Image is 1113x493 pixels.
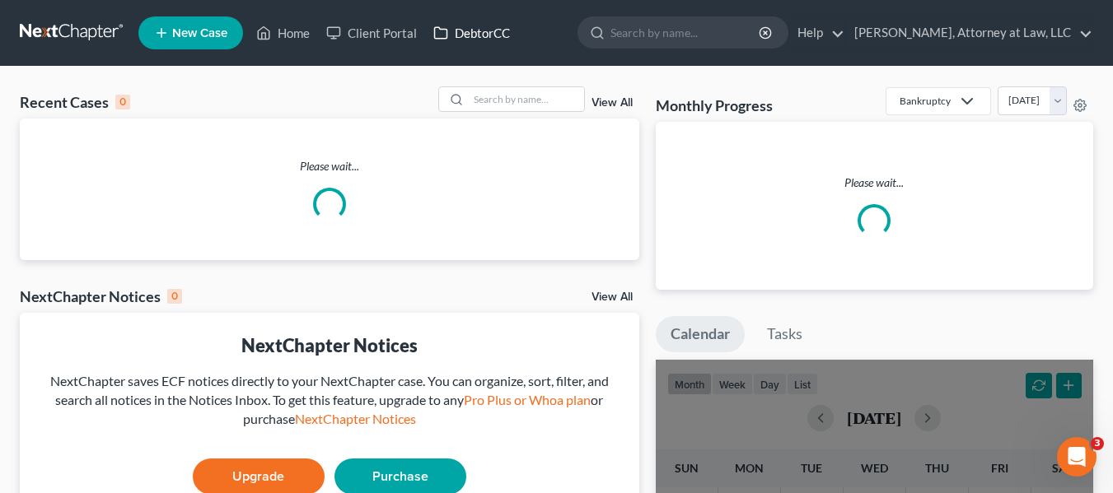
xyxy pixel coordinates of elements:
[1057,437,1097,477] iframe: Intercom live chat
[592,291,633,303] a: View All
[248,18,318,48] a: Home
[33,333,626,358] div: NextChapter Notices
[789,18,844,48] a: Help
[425,18,518,48] a: DebtorCC
[464,392,591,407] a: Pro Plus or Whoa plan
[656,316,745,352] a: Calendar
[469,87,584,111] input: Search by name...
[20,286,182,306] div: NextChapter Notices
[592,97,633,109] a: View All
[752,316,817,352] a: Tasks
[115,95,130,109] div: 0
[900,94,951,108] div: Bankruptcy
[295,411,416,426] a: NextChapter Notices
[33,372,626,429] div: NextChapter saves ECF notices directly to your NextChapter case. You can organize, sort, filter, ...
[172,27,227,40] span: New Case
[318,18,425,48] a: Client Portal
[846,18,1092,48] a: [PERSON_NAME], Attorney at Law, LLC
[656,95,773,115] h3: Monthly Progress
[20,158,639,174] p: Please wait...
[20,92,130,112] div: Recent Cases
[610,17,761,48] input: Search by name...
[1091,437,1104,450] span: 3
[167,289,182,304] div: 0
[669,174,1080,191] p: Please wait...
